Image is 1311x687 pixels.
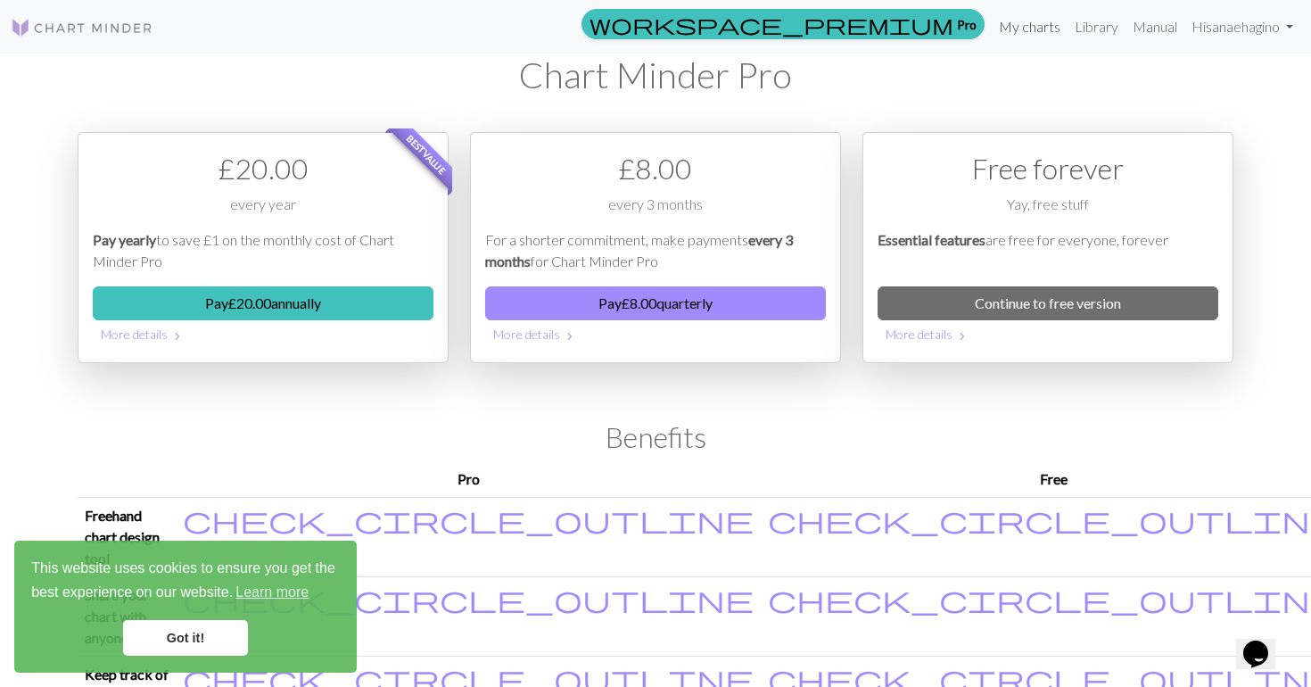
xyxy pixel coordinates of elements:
div: every year [93,194,433,229]
div: Payment option 1 [78,132,449,363]
span: chevron_right [170,327,185,345]
button: More details [878,320,1218,348]
span: chevron_right [955,327,969,345]
h2: Benefits [78,420,1233,454]
div: £ 20.00 [93,147,433,190]
div: Payment option 2 [470,132,841,363]
span: This website uses cookies to ensure you get the best experience on our website. [31,558,340,606]
a: Pro [581,9,985,39]
button: Pay£8.00quarterly [485,286,826,320]
span: check_circle_outline [183,502,754,536]
h1: Chart Minder Pro [78,54,1233,96]
p: to save £1 on the monthly cost of Chart Minder Pro [93,229,433,272]
div: £ 8.00 [485,147,826,190]
em: Pay yearly [93,231,156,248]
a: Library [1068,9,1125,45]
th: Pro [176,461,761,498]
p: For a shorter commitment, make payments for Chart Minder Pro [485,229,826,272]
div: cookieconsent [14,541,357,673]
a: Continue to free version [878,286,1218,320]
a: Hisanaehagino [1184,9,1300,45]
div: Free forever [878,147,1218,190]
div: Yay, free stuff [878,194,1218,229]
a: Manual [1125,9,1184,45]
span: chevron_right [563,327,577,345]
button: Pay£20.00annually [93,286,433,320]
iframe: chat widget [1236,616,1293,669]
a: My charts [992,9,1068,45]
button: More details [485,320,826,348]
span: check_circle_outline [183,582,754,616]
a: learn more about cookies [233,579,311,606]
img: Logo [11,17,153,38]
i: Included [183,584,754,613]
p: Freehand chart design tool [85,505,169,569]
button: More details [93,320,433,348]
div: every 3 months [485,194,826,229]
i: Included [183,505,754,534]
em: Essential features [878,231,985,248]
a: dismiss cookie message [123,620,248,656]
div: Free option [862,132,1233,363]
span: workspace_premium [590,12,953,37]
span: Best value [389,117,465,193]
p: are free for everyone, forever [878,229,1218,272]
